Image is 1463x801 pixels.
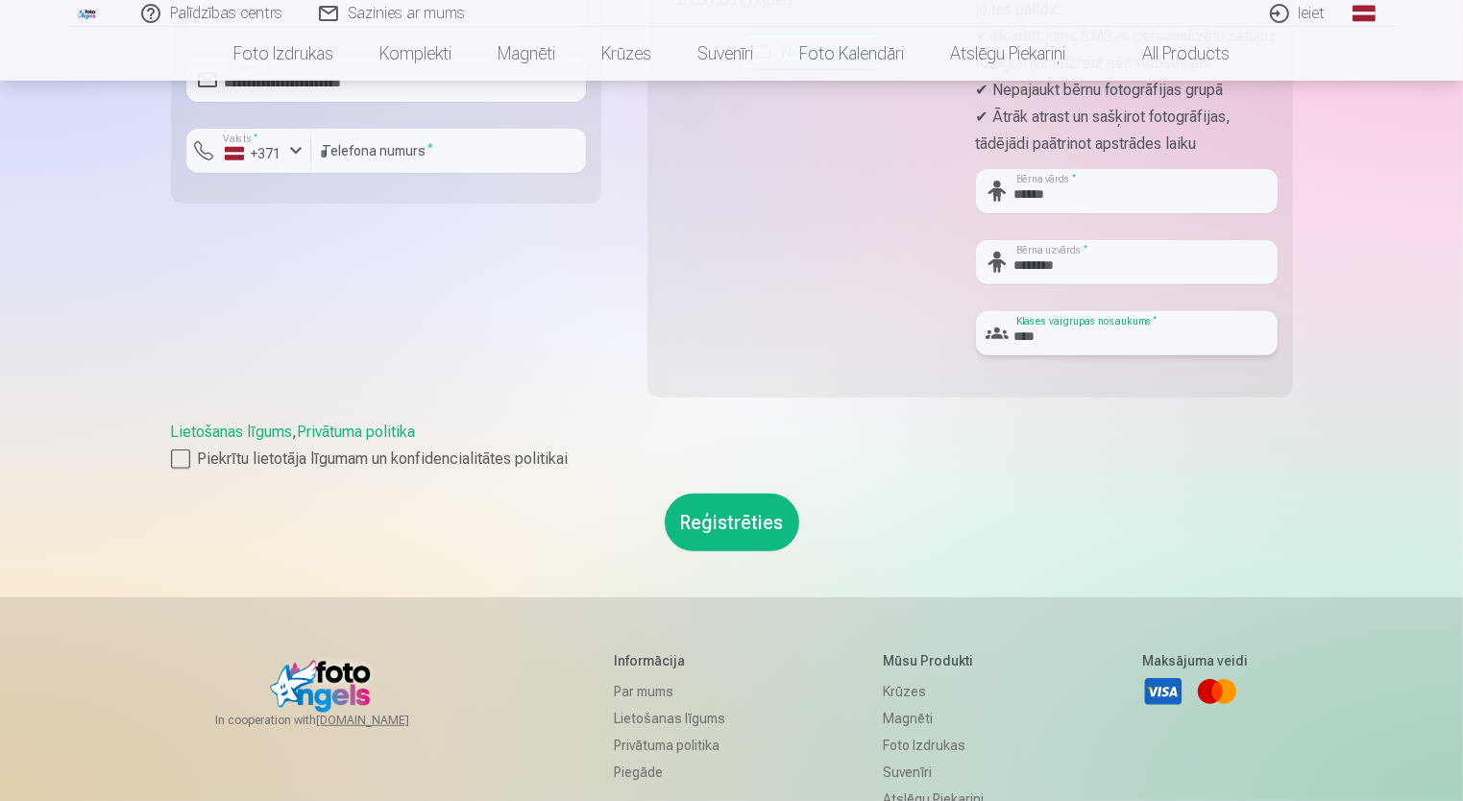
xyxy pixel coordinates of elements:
[217,132,264,146] label: Valsts
[356,27,475,81] a: Komplekti
[976,77,1278,104] p: ✔ Nepajaukt bērnu fotogrāfijas grupā
[1142,670,1184,713] a: Visa
[614,705,725,732] a: Lietošanas līgums
[883,732,984,759] a: Foto izdrukas
[316,713,455,728] a: [DOMAIN_NAME]
[674,27,776,81] a: Suvenīri
[665,494,799,551] button: Reģistrēties
[77,8,98,19] img: /fa1
[210,27,356,81] a: Foto izdrukas
[186,129,311,173] button: Valsts*+371
[976,104,1278,158] p: ✔ Ātrāk atrast un sašķirot fotogrāfijas, tādējādi paātrinot apstrādes laiku
[614,759,725,786] a: Piegāde
[1142,651,1248,670] h5: Maksājuma veidi
[1088,27,1253,81] a: All products
[614,651,725,670] h5: Informācija
[776,27,927,81] a: Foto kalendāri
[883,759,984,786] a: Suvenīri
[1196,670,1238,713] a: Mastercard
[171,448,1293,471] label: Piekrītu lietotāja līgumam un konfidencialitātes politikai
[215,713,455,728] span: In cooperation with
[883,678,984,705] a: Krūzes
[614,732,725,759] a: Privātuma politika
[883,651,984,670] h5: Mūsu produkti
[298,423,416,441] a: Privātuma politika
[171,423,293,441] a: Lietošanas līgums
[171,421,1293,471] div: ,
[883,705,984,732] a: Magnēti
[578,27,674,81] a: Krūzes
[614,678,725,705] a: Par mums
[475,27,578,81] a: Magnēti
[225,144,282,163] div: +371
[927,27,1088,81] a: Atslēgu piekariņi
